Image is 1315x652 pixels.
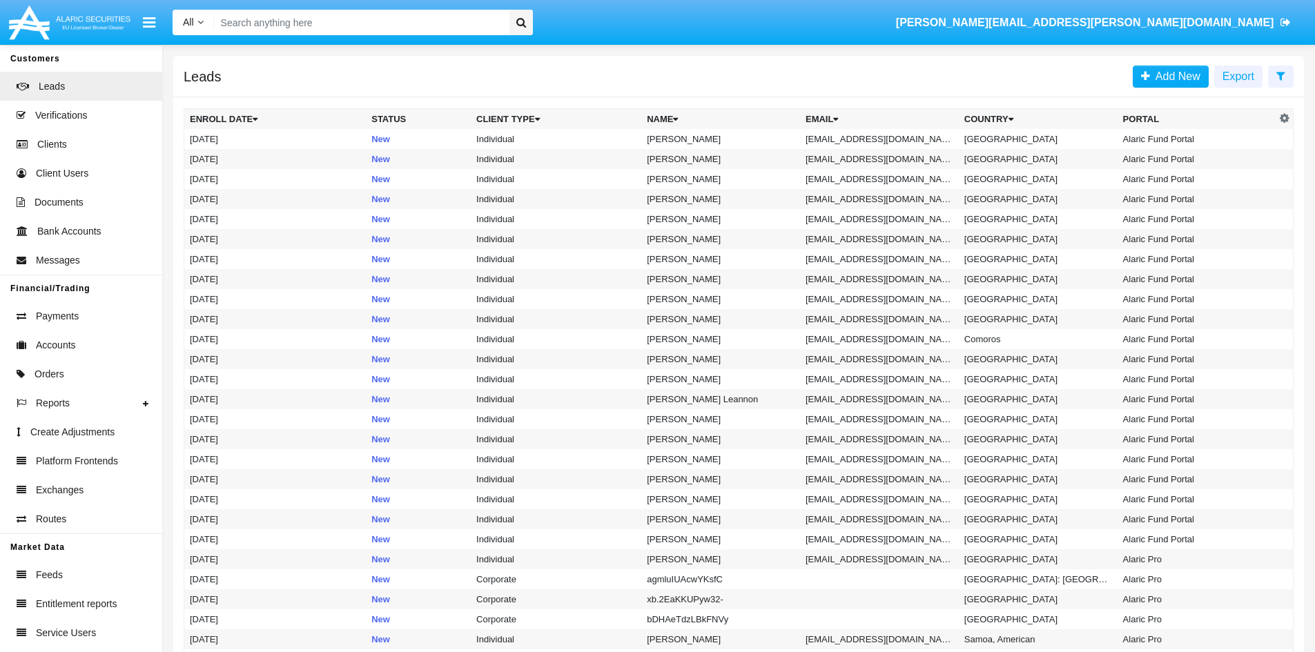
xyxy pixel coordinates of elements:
[366,469,471,489] td: New
[184,389,367,409] td: [DATE]
[471,169,641,189] td: Individual
[800,189,959,209] td: [EMAIL_ADDRESS][DOMAIN_NAME]
[184,71,222,82] h5: Leads
[641,449,800,469] td: [PERSON_NAME]
[641,589,800,609] td: xb.2EaKKUPyw32-
[471,109,641,130] th: Client Type
[1118,169,1276,189] td: Alaric Fund Portal
[1118,349,1276,369] td: Alaric Fund Portal
[959,329,1118,349] td: Comoros
[959,629,1118,649] td: Samoa, American
[1133,66,1209,88] a: Add New
[800,549,959,569] td: [EMAIL_ADDRESS][DOMAIN_NAME]
[959,209,1118,229] td: [GEOGRAPHIC_DATA]
[366,389,471,409] td: New
[36,568,63,582] span: Feeds
[959,549,1118,569] td: [GEOGRAPHIC_DATA]
[471,509,641,529] td: Individual
[1118,629,1276,649] td: Alaric Pro
[641,189,800,209] td: [PERSON_NAME]
[800,529,959,549] td: [EMAIL_ADDRESS][DOMAIN_NAME]
[184,329,367,349] td: [DATE]
[959,309,1118,329] td: [GEOGRAPHIC_DATA]
[641,169,800,189] td: [PERSON_NAME]
[1118,549,1276,569] td: Alaric Pro
[184,289,367,309] td: [DATE]
[184,569,367,589] td: [DATE]
[184,249,367,269] td: [DATE]
[366,169,471,189] td: New
[366,289,471,309] td: New
[471,249,641,269] td: Individual
[959,349,1118,369] td: [GEOGRAPHIC_DATA]
[1118,429,1276,449] td: Alaric Fund Portal
[800,489,959,509] td: [EMAIL_ADDRESS][DOMAIN_NAME]
[959,369,1118,389] td: [GEOGRAPHIC_DATA]
[1118,189,1276,209] td: Alaric Fund Portal
[641,369,800,389] td: [PERSON_NAME]
[641,569,800,589] td: agmluIUAcwYKsfC
[36,338,76,353] span: Accounts
[471,269,641,289] td: Individual
[471,629,641,649] td: Individual
[959,129,1118,149] td: [GEOGRAPHIC_DATA]
[366,329,471,349] td: New
[184,229,367,249] td: [DATE]
[184,369,367,389] td: [DATE]
[471,349,641,369] td: Individual
[184,589,367,609] td: [DATE]
[366,109,471,130] th: Status
[1118,569,1276,589] td: Alaric Pro
[36,396,70,411] span: Reports
[959,569,1118,589] td: [GEOGRAPHIC_DATA]: [GEOGRAPHIC_DATA]
[641,329,800,349] td: [PERSON_NAME]
[1118,109,1276,130] th: Portal
[366,449,471,469] td: New
[184,129,367,149] td: [DATE]
[366,509,471,529] td: New
[184,109,367,130] th: Enroll Date
[36,597,117,611] span: Entitlement reports
[959,589,1118,609] td: [GEOGRAPHIC_DATA]
[1214,66,1263,88] button: Export
[641,549,800,569] td: [PERSON_NAME]
[959,249,1118,269] td: [GEOGRAPHIC_DATA]
[1118,289,1276,309] td: Alaric Fund Portal
[1118,249,1276,269] td: Alaric Fund Portal
[471,189,641,209] td: Individual
[800,289,959,309] td: [EMAIL_ADDRESS][DOMAIN_NAME]
[184,169,367,189] td: [DATE]
[800,409,959,429] td: [EMAIL_ADDRESS][DOMAIN_NAME]
[1118,369,1276,389] td: Alaric Fund Portal
[471,529,641,549] td: Individual
[641,109,800,130] th: Name
[214,10,505,35] input: Search
[184,349,367,369] td: [DATE]
[641,529,800,549] td: [PERSON_NAME]
[36,253,80,268] span: Messages
[800,449,959,469] td: [EMAIL_ADDRESS][DOMAIN_NAME]
[366,309,471,329] td: New
[800,349,959,369] td: [EMAIL_ADDRESS][DOMAIN_NAME]
[1118,309,1276,329] td: Alaric Fund Portal
[184,469,367,489] td: [DATE]
[959,449,1118,469] td: [GEOGRAPHIC_DATA]
[471,449,641,469] td: Individual
[366,429,471,449] td: New
[35,195,84,210] span: Documents
[36,309,79,324] span: Payments
[471,489,641,509] td: Individual
[471,129,641,149] td: Individual
[641,209,800,229] td: [PERSON_NAME]
[641,309,800,329] td: [PERSON_NAME]
[641,149,800,169] td: [PERSON_NAME]
[959,489,1118,509] td: [GEOGRAPHIC_DATA]
[1118,229,1276,249] td: Alaric Fund Portal
[1118,389,1276,409] td: Alaric Fund Portal
[366,209,471,229] td: New
[641,249,800,269] td: [PERSON_NAME]
[36,512,66,526] span: Routes
[641,269,800,289] td: [PERSON_NAME]
[471,569,641,589] td: Corporate
[959,109,1118,130] th: Country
